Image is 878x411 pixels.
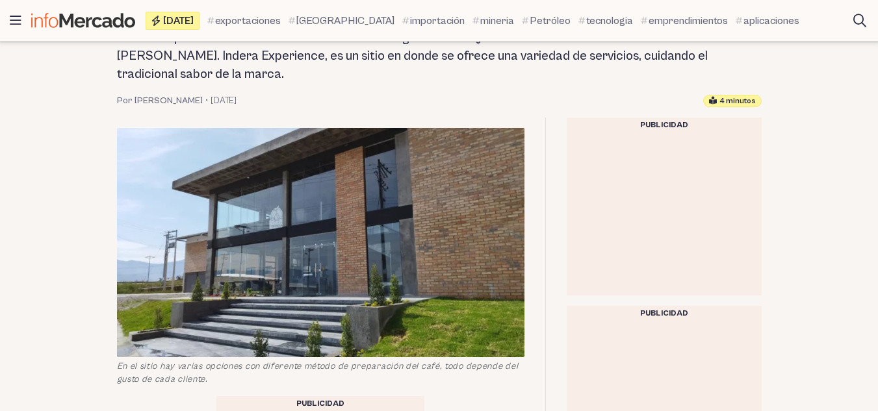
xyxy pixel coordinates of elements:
[117,94,203,107] a: Por [PERSON_NAME]
[736,13,799,29] a: aplicaciones
[296,13,394,29] span: [GEOGRAPHIC_DATA]
[215,13,281,29] span: exportaciones
[163,16,194,26] span: [DATE]
[402,13,465,29] a: importación
[211,94,237,107] time: 24 septiembre, 2022 07:34
[703,95,762,107] div: Tiempo estimado de lectura: 4 minutos
[567,306,762,321] div: Publicidad
[567,118,762,133] div: Publicidad
[117,360,524,386] figcaption: En el sitio hay varias opciones con diferente método de preparación del café, todo depende del gu...
[567,133,762,295] iframe: Advertisement
[522,13,571,29] a: Petróleo
[207,13,281,29] a: exportaciones
[641,13,728,29] a: emprendimientos
[117,29,762,84] h2: Nuevos espacios dedicados a mostrar variedad de gastronomía y bebidas derivados del café se muest...
[649,13,728,29] span: emprendimientos
[410,13,465,29] span: importación
[743,13,799,29] span: aplicaciones
[205,94,208,107] span: •
[31,13,135,28] img: Infomercado Ecuador logo
[586,13,633,29] span: tecnologia
[289,13,394,29] a: [GEOGRAPHIC_DATA]
[117,128,524,357] img: En el sitio hay varias opciones con diferente método de preparación del café, todo depende del gu...
[480,13,514,29] span: mineria
[472,13,514,29] a: mineria
[530,13,571,29] span: Petróleo
[578,13,633,29] a: tecnologia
